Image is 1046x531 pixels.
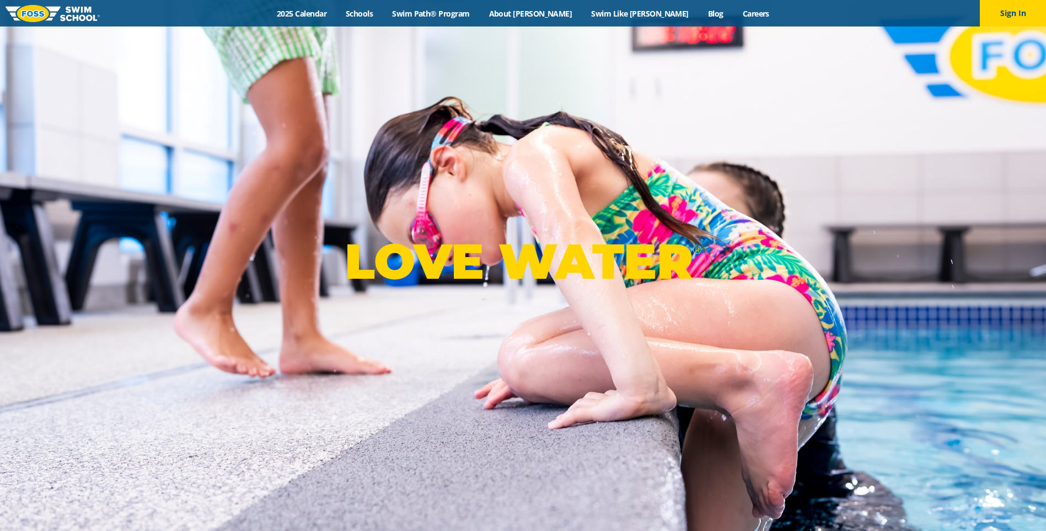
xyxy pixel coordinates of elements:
a: Swim Path® Program [383,8,479,19]
a: Schools [336,8,383,19]
sup: ® [693,243,701,257]
a: Blog [698,8,733,19]
img: FOSS Swim School Logo [6,5,100,22]
a: About [PERSON_NAME] [479,8,582,19]
a: 2025 Calendar [267,8,336,19]
a: Swim Like [PERSON_NAME] [582,8,699,19]
a: Careers [733,8,779,19]
p: LOVE WATER [345,232,701,291]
